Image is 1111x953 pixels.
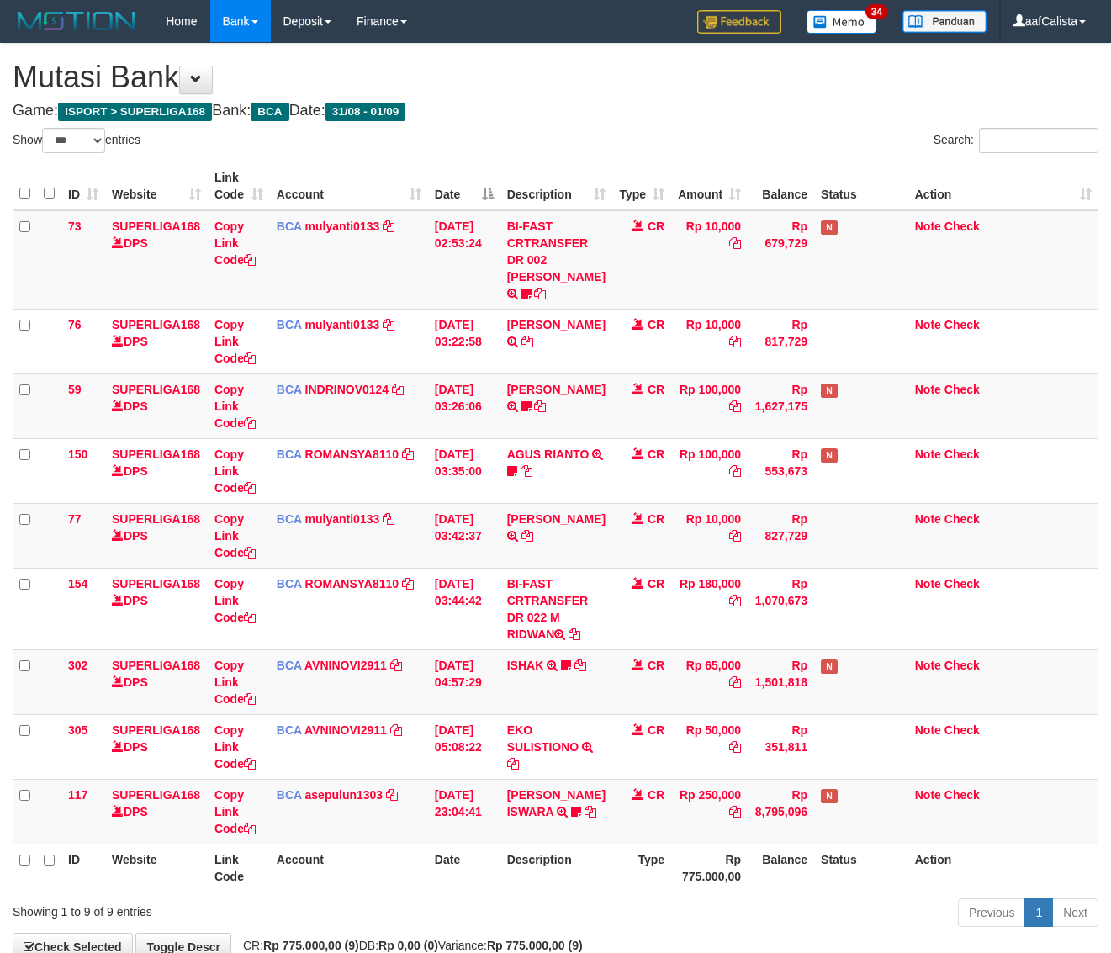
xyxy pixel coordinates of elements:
a: INDRINOV0124 [305,383,389,396]
a: Copy Link Code [214,659,256,706]
span: 305 [68,723,87,737]
td: [DATE] 04:57:29 [428,649,500,714]
td: Rp 679,729 [748,210,814,310]
a: SUPERLIGA168 [112,383,200,396]
span: CR [648,659,664,672]
td: Rp 10,000 [671,309,748,373]
a: Copy Link Code [214,447,256,495]
td: [DATE] 03:35:00 [428,438,500,503]
td: Rp 553,673 [748,438,814,503]
td: DPS [105,438,208,503]
td: DPS [105,779,208,844]
td: DPS [105,568,208,649]
th: Status [814,162,908,210]
a: Note [915,383,941,396]
a: Copy Link Code [214,788,256,835]
a: Copy asepulun1303 to clipboard [386,788,398,802]
a: SUPERLIGA168 [112,659,200,672]
td: Rp 10,000 [671,503,748,568]
a: ROMANSYA8110 [305,577,399,590]
img: Feedback.jpg [697,10,781,34]
a: Check [944,723,980,737]
td: DPS [105,714,208,779]
span: 302 [68,659,87,672]
td: Rp 1,627,175 [748,373,814,438]
a: SUPERLIGA168 [112,318,200,331]
a: AVNINOVI2911 [304,723,387,737]
span: 154 [68,577,87,590]
a: Copy Link Code [214,723,256,770]
a: SUPERLIGA168 [112,220,200,233]
span: BCA [277,220,302,233]
th: Website: activate to sort column ascending [105,162,208,210]
td: Rp 250,000 [671,779,748,844]
a: mulyanti0133 [305,512,380,526]
td: BI-FAST CRTRANSFER DR 022 M RIDWAN [500,568,612,649]
th: Status [814,844,908,892]
span: BCA [277,659,302,672]
span: BCA [277,318,302,331]
a: 1 [1024,898,1053,927]
strong: Rp 775.000,00 (9) [487,939,583,952]
label: Show entries [13,128,140,153]
td: Rp 1,070,673 [748,568,814,649]
h4: Game: Bank: Date: [13,103,1098,119]
a: [PERSON_NAME] [507,512,606,526]
span: 117 [68,788,87,802]
th: Account [270,844,428,892]
th: Description [500,844,612,892]
span: Has Note [821,789,838,803]
input: Search: [979,128,1098,153]
span: CR [648,383,664,396]
a: Copy Rp 10,000 to clipboard [729,335,741,348]
a: Copy RIDWAN SYAIFULLAH to clipboard [534,400,546,413]
a: Copy ROMANSYA8110 to clipboard [402,577,414,590]
a: Copy Link Code [214,512,256,559]
a: Copy Rp 65,000 to clipboard [729,675,741,689]
a: Copy DIONYSIUS ISWARA to clipboard [585,805,596,818]
td: [DATE] 02:53:24 [428,210,500,310]
span: Has Note [821,659,838,674]
th: Type [612,844,671,892]
td: Rp 100,000 [671,438,748,503]
a: Note [915,318,941,331]
a: Copy AVNINOVI2911 to clipboard [390,659,402,672]
a: Copy EVI SUSANTI to clipboard [521,529,533,543]
a: Check [944,512,980,526]
a: Note [915,220,941,233]
td: DPS [105,649,208,714]
th: Balance [748,844,814,892]
img: panduan.png [902,10,987,33]
div: Showing 1 to 9 of 9 entries [13,897,450,920]
a: Note [915,659,941,672]
a: SUPERLIGA168 [112,788,200,802]
span: 31/08 - 01/09 [325,103,406,121]
span: BCA [251,103,288,121]
a: ISHAK [507,659,544,672]
span: CR [648,220,664,233]
span: Has Note [821,220,838,235]
span: CR [648,447,664,461]
a: Copy mulyanti0133 to clipboard [383,220,394,233]
span: CR: DB: Variance: [235,939,583,952]
td: DPS [105,210,208,310]
a: [PERSON_NAME] [507,318,606,331]
strong: Rp 0,00 (0) [378,939,438,952]
td: Rp 827,729 [748,503,814,568]
a: Check [944,659,980,672]
a: Copy Link Code [214,577,256,624]
a: Copy INDRINOV0124 to clipboard [392,383,404,396]
th: Description: activate to sort column ascending [500,162,612,210]
td: [DATE] 03:26:06 [428,373,500,438]
span: 59 [68,383,82,396]
span: ISPORT > SUPERLIGA168 [58,103,212,121]
span: BCA [277,723,302,737]
a: Copy Rp 10,000 to clipboard [729,236,741,250]
th: Website [105,844,208,892]
img: Button%20Memo.svg [807,10,877,34]
td: Rp 180,000 [671,568,748,649]
span: BCA [277,512,302,526]
span: 73 [68,220,82,233]
span: BCA [277,577,302,590]
a: SUPERLIGA168 [112,577,200,590]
